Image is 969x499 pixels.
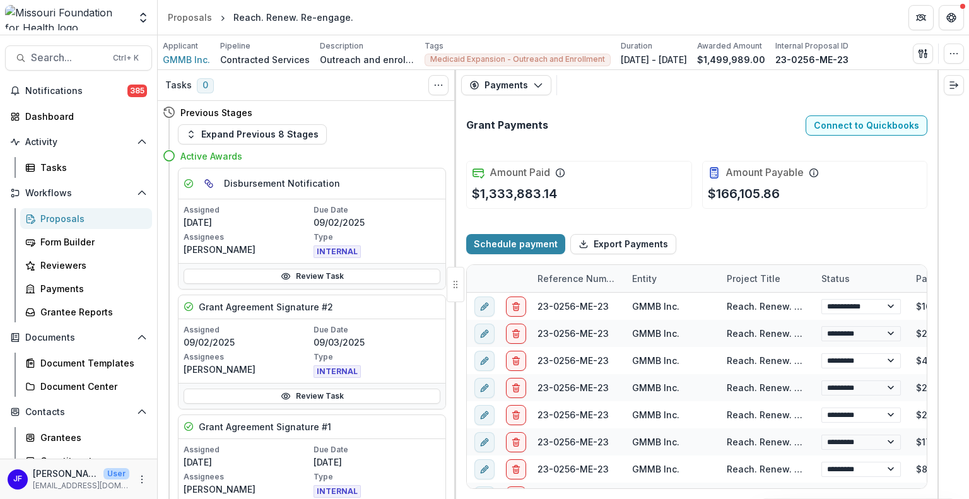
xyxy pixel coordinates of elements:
[806,115,927,136] button: Connect to Quickbooks
[25,407,132,418] span: Contacts
[474,431,495,452] button: edit
[5,402,152,422] button: Open Contacts
[40,454,142,467] div: Constituents
[163,53,210,66] a: GMMB Inc.
[725,167,804,179] h2: Amount Payable
[625,265,719,292] div: Entity
[40,212,142,225] div: Proposals
[632,437,679,447] a: GMMB Inc.
[40,380,142,393] div: Document Center
[5,327,152,348] button: Open Documents
[20,232,152,252] a: Form Builder
[314,324,441,336] p: Due Date
[224,177,340,190] h5: Disbursement Notification
[775,53,849,66] p: 23-0256-ME-23
[775,40,849,52] p: Internal Proposal ID
[180,106,252,119] h4: Previous Stages
[20,278,152,299] a: Payments
[314,204,441,216] p: Due Date
[314,444,441,455] p: Due Date
[461,75,551,95] button: Payments
[20,353,152,373] a: Document Templates
[184,216,311,229] p: [DATE]
[537,381,609,394] div: 23-0256-ME-23
[537,300,609,313] div: 23-0256-ME-23
[314,485,361,498] span: INTERNAL
[220,53,310,66] p: Contracted Services
[621,40,652,52] p: Duration
[506,404,526,425] button: delete
[939,5,964,30] button: Get Help
[184,269,440,284] a: Review Task
[814,272,857,285] div: Status
[197,78,214,93] span: 0
[134,5,152,30] button: Open entity switcher
[506,323,526,343] button: delete
[13,475,22,483] div: Jean Freeman-Crawford
[506,377,526,397] button: delete
[314,336,441,349] p: 09/03/2025
[727,301,847,312] a: Reach. Renew. Re-engage.
[25,86,127,97] span: Notifications
[20,376,152,397] a: Document Center
[184,444,311,455] p: Assigned
[320,53,414,66] p: Outreach and enrollment support through communications, including raising awareness through paid ...
[165,80,192,91] h3: Tasks
[199,173,219,194] button: Parent task
[20,427,152,448] a: Grantees
[134,472,150,487] button: More
[314,351,441,363] p: Type
[180,150,242,163] h4: Active Awards
[5,106,152,127] a: Dashboard
[708,184,780,203] p: $166,105.86
[625,272,664,285] div: Entity
[727,328,847,339] a: Reach. Renew. Re-engage.
[40,305,142,319] div: Grantee Reports
[184,455,311,469] p: [DATE]
[184,363,311,376] p: [PERSON_NAME]
[530,265,625,292] div: Reference Number
[40,235,142,249] div: Form Builder
[178,124,327,144] button: Expand Previous 8 Stages
[537,354,609,367] div: 23-0256-ME-23
[20,255,152,276] a: Reviewers
[719,265,814,292] div: Project Title
[5,81,152,101] button: Notifications385
[908,5,934,30] button: Partners
[727,355,847,366] a: Reach. Renew. Re-engage.
[25,110,142,123] div: Dashboard
[430,55,605,64] span: Medicaid Expansion - Outreach and Enrollment
[103,468,129,479] p: User
[314,471,441,483] p: Type
[506,350,526,370] button: delete
[199,300,333,314] h5: Grant Agreement Signature #2
[25,137,132,148] span: Activity
[184,324,311,336] p: Assigned
[233,11,353,24] div: Reach. Renew. Re-engage.
[314,455,441,469] p: [DATE]
[110,51,141,65] div: Ctrl + K
[314,365,361,378] span: INTERNAL
[428,75,449,95] button: Toggle View Cancelled Tasks
[697,53,765,66] p: $1,499,989.00
[632,301,679,312] a: GMMB Inc.
[127,85,147,97] span: 385
[5,132,152,152] button: Open Activity
[33,480,129,491] p: [EMAIL_ADDRESS][DOMAIN_NAME]
[184,483,311,496] p: [PERSON_NAME]
[184,471,311,483] p: Assignees
[466,119,548,131] h2: Grant Payments
[184,351,311,363] p: Assignees
[537,327,609,340] div: 23-0256-ME-23
[727,409,847,420] a: Reach. Renew. Re-engage.
[5,5,129,30] img: Missouri Foundation for Health logo
[25,332,132,343] span: Documents
[632,328,679,339] a: GMMB Inc.
[320,40,363,52] p: Description
[814,265,908,292] div: Status
[727,464,847,474] a: Reach. Renew. Re-engage.
[466,234,565,254] button: Schedule payment
[220,40,250,52] p: Pipeline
